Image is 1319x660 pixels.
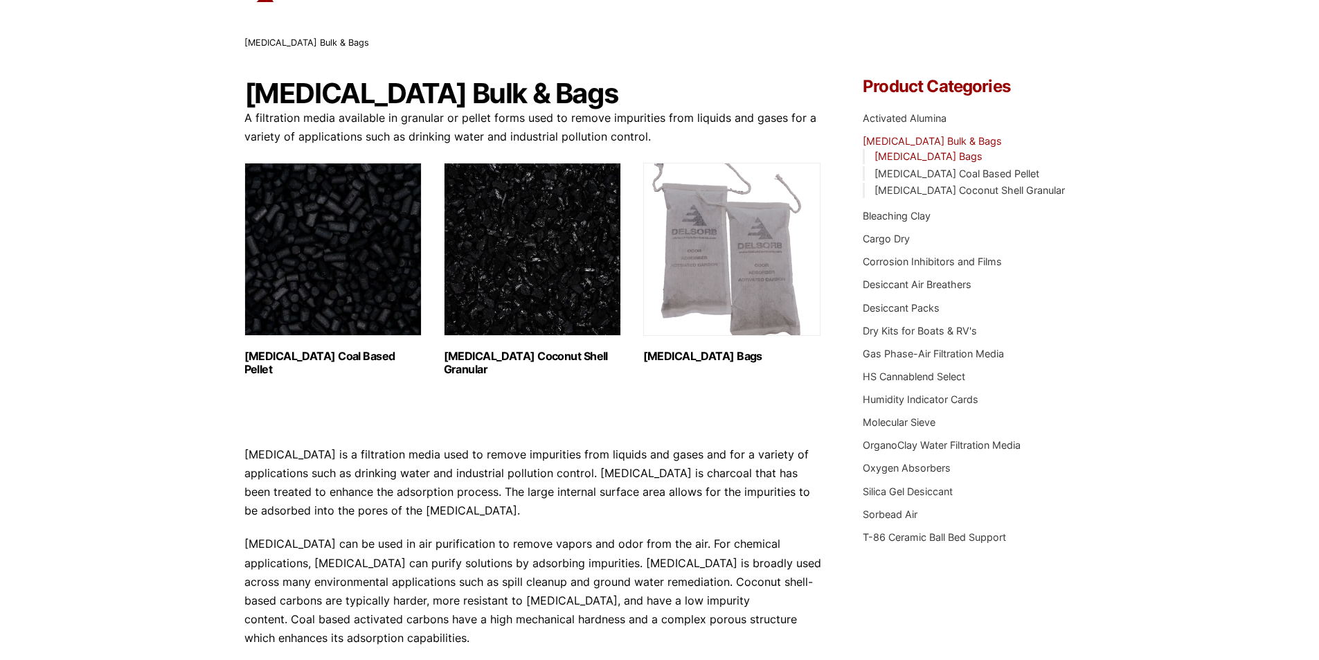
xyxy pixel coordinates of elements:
a: Humidity Indicator Cards [863,393,978,405]
h4: Product Categories [863,78,1075,95]
a: Silica Gel Desiccant [863,485,953,497]
a: Visit product category Activated Carbon Coconut Shell Granular [444,163,621,376]
a: Visit product category Activated Carbon Bags [643,163,820,363]
a: [MEDICAL_DATA] Coconut Shell Granular [874,184,1065,196]
a: [MEDICAL_DATA] Coal Based Pellet [874,168,1039,179]
a: Cargo Dry [863,233,910,244]
h2: [MEDICAL_DATA] Bags [643,350,820,363]
a: [MEDICAL_DATA] Bulk & Bags [863,135,1002,147]
p: [MEDICAL_DATA] is a filtration media used to remove impurities from liquids and gases and for a v... [244,445,822,521]
a: Desiccant Packs [863,302,940,314]
h2: [MEDICAL_DATA] Coal Based Pellet [244,350,422,376]
img: Activated Carbon Coconut Shell Granular [444,163,621,336]
a: [MEDICAL_DATA] Bags [874,150,982,162]
a: Desiccant Air Breathers [863,278,971,290]
span: [MEDICAL_DATA] Bulk & Bags [244,37,369,48]
h2: [MEDICAL_DATA] Coconut Shell Granular [444,350,621,376]
h1: [MEDICAL_DATA] Bulk & Bags [244,78,822,109]
a: Dry Kits for Boats & RV's [863,325,977,337]
a: HS Cannablend Select [863,371,965,382]
a: T-86 Ceramic Ball Bed Support [863,531,1006,543]
a: Molecular Sieve [863,416,935,428]
a: Oxygen Absorbers [863,462,951,474]
a: Corrosion Inhibitors and Films [863,256,1002,267]
a: Sorbead Air [863,508,917,520]
a: Gas Phase-Air Filtration Media [863,348,1004,359]
a: OrganoClay Water Filtration Media [863,439,1021,451]
a: Activated Alumina [863,112,946,124]
img: Activated Carbon Bags [643,163,820,336]
p: A filtration media available in granular or pellet forms used to remove impurities from liquids a... [244,109,822,146]
p: [MEDICAL_DATA] can be used in air purification to remove vapors and odor from the air. For chemic... [244,535,822,648]
a: Bleaching Clay [863,210,931,222]
a: Visit product category Activated Carbon Coal Based Pellet [244,163,422,376]
img: Activated Carbon Coal Based Pellet [244,163,422,336]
